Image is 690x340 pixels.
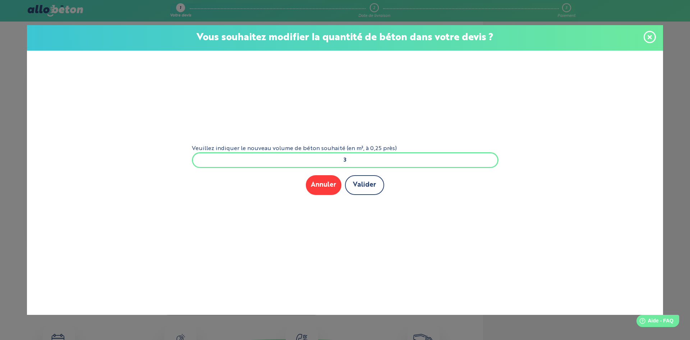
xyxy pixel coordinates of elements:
p: Vous souhaitez modifier la quantité de béton dans votre devis ? [34,32,656,43]
iframe: Help widget launcher [626,312,682,332]
input: xxx [192,152,498,168]
button: Annuler [306,175,341,195]
button: Valider [345,175,384,195]
label: Veuillez indiquer le nouveau volume de béton souhaité (en m³, à 0,25 près) [192,145,498,152]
